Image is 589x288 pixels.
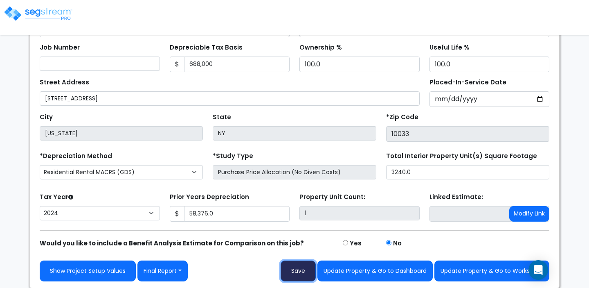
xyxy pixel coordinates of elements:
input: total square foot [386,165,549,179]
button: Modify Link [509,206,549,222]
label: *Depreciation Method [40,152,112,161]
label: Yes [350,239,362,248]
input: 0.00 [184,206,290,222]
label: Depreciable Tax Basis [170,43,243,52]
span: $ [170,57,184,72]
input: 0.00 [184,57,290,72]
label: City [40,113,53,122]
label: *Zip Code [386,113,418,122]
label: Job Number [40,43,80,52]
button: Final Report [137,261,188,281]
label: *Study Type [213,152,253,161]
label: Tax Year [40,193,73,202]
input: Zip Code [386,126,549,142]
strong: Would you like to include a Benefit Analysis Estimate for Comparison on this job? [40,239,304,247]
button: Save [281,261,316,281]
label: No [393,239,402,248]
div: Open Intercom Messenger [528,260,548,280]
label: Street Address [40,78,89,87]
img: logo_pro_r.png [3,5,73,22]
label: Property Unit Count: [299,193,365,202]
input: Depreciation [429,57,550,72]
input: Ownership [299,57,420,72]
button: Update Property & Go to Dashboard [317,261,433,281]
label: Prior Years Depreciation [170,193,249,202]
label: Useful Life % [429,43,470,52]
label: Total Interior Property Unit(s) Square Footage [386,152,537,161]
button: Update Property & Go to Worksheet [434,261,549,281]
input: Street Address [40,91,420,106]
label: Placed-In-Service Date [429,78,506,87]
label: State [213,113,231,122]
label: Ownership % [299,43,342,52]
a: Show Project Setup Values [40,261,136,281]
span: $ [170,206,184,222]
input: Building Count [299,206,420,220]
label: Linked Estimate: [429,193,483,202]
